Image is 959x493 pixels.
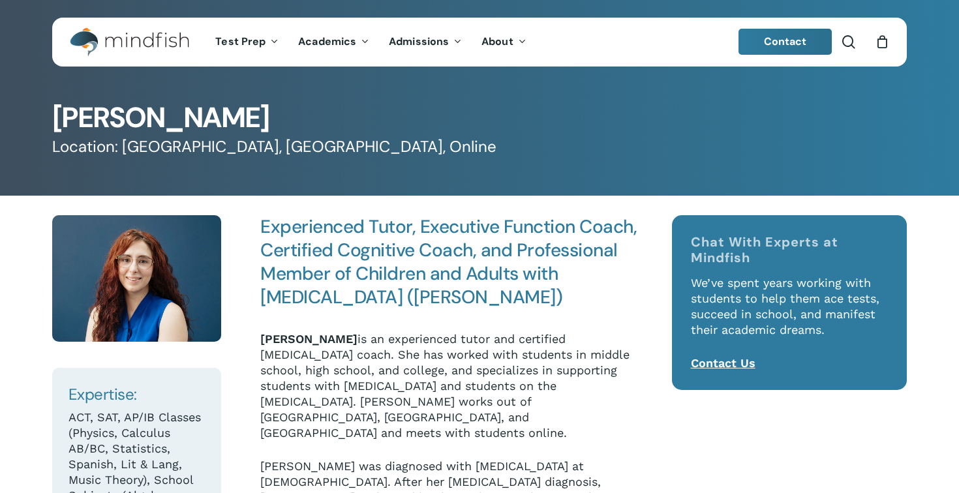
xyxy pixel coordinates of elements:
a: Cart [875,35,889,49]
img: Tutor Jamie O'Brien [52,215,221,342]
span: About [481,35,513,48]
span: Admissions [389,35,449,48]
a: About [472,37,536,48]
span: Expertise: [68,384,137,404]
span: Academics [298,35,356,48]
span: Location: [GEOGRAPHIC_DATA], [GEOGRAPHIC_DATA], Online [52,137,496,157]
nav: Main Menu [205,18,536,67]
span: Test Prep [215,35,266,48]
h1: [PERSON_NAME] [52,104,907,132]
a: Contact Us [691,356,755,370]
h4: Chat With Experts at Mindfish [691,234,889,265]
a: Test Prep [205,37,288,48]
a: Contact [738,29,832,55]
a: Admissions [379,37,472,48]
h4: Experienced Tutor, Executive Function Coach, Certified Cognitive Coach, and Professional Member o... [260,215,637,309]
p: is an experienced tutor and certified [MEDICAL_DATA] coach. She has worked with students in middl... [260,331,637,458]
strong: [PERSON_NAME] [260,332,358,346]
header: Main Menu [52,18,907,67]
span: Contact [764,35,807,48]
a: Academics [288,37,379,48]
p: We’ve spent years working with students to help them ace tests, succeed in school, and manifest t... [691,275,889,355]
